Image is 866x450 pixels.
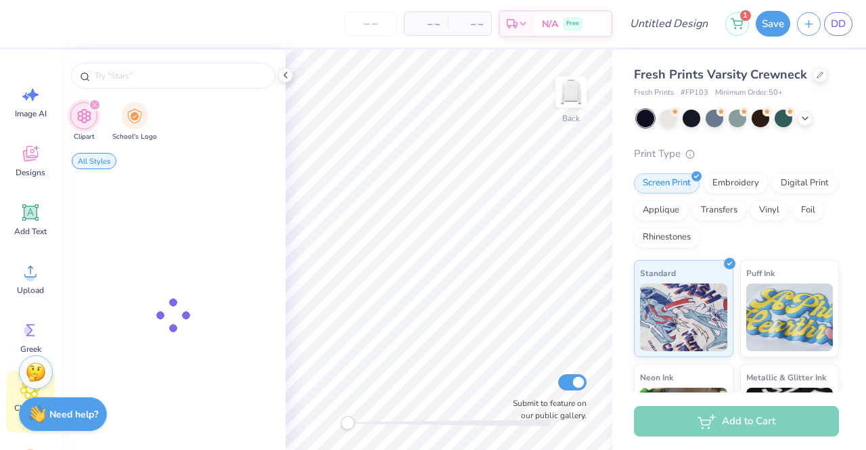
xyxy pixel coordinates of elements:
[704,173,768,194] div: Embroidery
[681,87,708,99] span: # FP103
[344,12,397,36] input: – –
[413,17,440,31] span: – –
[746,370,826,384] span: Metallic & Glitter Ink
[634,227,700,248] div: Rhinestones
[831,16,846,32] span: DD
[792,200,824,221] div: Foil
[70,102,97,142] button: filter button
[505,397,587,422] label: Submit to feature on our public gallery.
[750,200,788,221] div: Vinyl
[341,416,355,430] div: Accessibility label
[16,167,45,178] span: Designs
[78,156,110,166] span: All Styles
[74,132,95,142] span: Clipart
[634,173,700,194] div: Screen Print
[634,66,807,83] span: Fresh Prints Varsity Crewneck
[692,200,746,221] div: Transfers
[93,69,267,83] input: Try "Stars"
[746,266,775,280] span: Puff Ink
[112,102,157,142] button: filter button
[49,408,98,421] strong: Need help?
[756,11,790,37] button: Save
[17,285,44,296] span: Upload
[740,10,751,21] span: 1
[746,284,834,351] img: Puff Ink
[715,87,783,99] span: Minimum Order: 50 +
[70,102,97,142] div: filter for Clipart
[542,17,558,31] span: N/A
[634,87,674,99] span: Fresh Prints
[8,403,53,424] span: Clipart & logos
[14,226,47,237] span: Add Text
[112,132,157,142] span: School's Logo
[456,17,483,31] span: – –
[619,10,719,37] input: Untitled Design
[127,108,142,124] img: School's Logo Image
[640,284,727,351] img: Standard
[772,173,838,194] div: Digital Print
[112,102,157,142] div: filter for School's Logo
[72,153,116,169] button: filter button
[76,108,92,124] img: Clipart Image
[566,19,579,28] span: Free
[634,200,688,221] div: Applique
[20,344,41,355] span: Greek
[640,266,676,280] span: Standard
[557,78,585,106] img: Back
[824,12,852,36] a: DD
[562,112,580,125] div: Back
[634,146,839,162] div: Print Type
[725,12,749,36] button: 1
[640,370,673,384] span: Neon Ink
[15,108,47,119] span: Image AI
